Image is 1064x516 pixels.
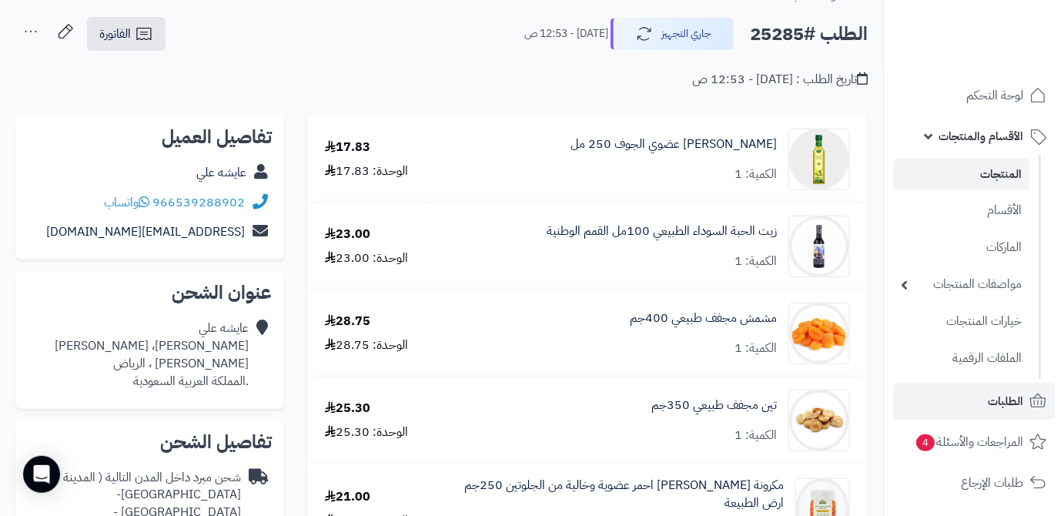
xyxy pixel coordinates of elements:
span: الأقسام والمنتجات [939,126,1023,147]
a: المنتجات [893,159,1029,190]
small: [DATE] - 12:53 ص [524,26,608,42]
div: 17.83 [325,139,370,156]
img: 1736641808-6281000897140-90x90.jpg [789,216,849,277]
div: الوحدة: 28.75 [325,337,408,354]
a: طلبات الإرجاع [893,464,1055,501]
a: الملفات الرقمية [893,342,1029,375]
a: لوحة التحكم [893,77,1055,114]
span: 4 [916,434,935,451]
a: تين مجفف طبيعي 350جم [651,397,777,414]
img: 1714084658-61sVTMx0bYL.SS700-90x90.jpg [789,303,849,364]
span: لوحة التحكم [966,85,1023,106]
a: الماركات [893,231,1029,264]
div: Open Intercom Messenger [23,456,60,493]
div: الوحدة: 25.30 [325,424,408,441]
div: الكمية: 1 [734,253,777,270]
div: 21.00 [325,488,370,506]
span: طلبات الإرجاع [961,472,1023,494]
a: 966539288902 [152,193,245,212]
div: الكمية: 1 [734,340,777,357]
div: الوحدة: 17.83 [325,163,408,180]
img: 1707690158-1-700x700%20(1)-90x90.png [789,129,849,190]
a: الفاتورة [87,17,166,51]
button: جاري التجهيز [611,18,734,50]
div: عايشه علي [PERSON_NAME]، [PERSON_NAME] [PERSON_NAME] ، الرياض .المملكة العربية السعودية [55,320,249,390]
a: الأقسام [893,194,1029,227]
div: الكمية: 1 [734,166,777,183]
h2: عنوان الشحن [28,283,272,302]
h2: تفاصيل الشحن [28,433,272,451]
h2: تفاصيل العميل [28,128,272,146]
a: مشمش مجفف طبيعي 400جم [630,310,777,327]
a: عايشه علي [196,163,246,182]
a: المراجعات والأسئلة4 [893,424,1055,461]
div: 25.30 [325,400,370,417]
a: مواصفات المنتجات [893,268,1029,301]
a: [PERSON_NAME] عضوي الجوف 250 مل [570,136,777,153]
img: 1714085534-images%20(6)-90x90.jpeg [789,390,849,451]
div: 28.75 [325,313,370,330]
a: مكرونة [PERSON_NAME] احمر عضوية وخالية من الجلوتين 250جم ارض الطبيعة [448,477,785,512]
a: الطلبات [893,383,1055,420]
a: واتساب [104,193,149,212]
div: الوحدة: 23.00 [325,250,408,267]
a: خيارات المنتجات [893,305,1029,338]
span: الطلبات [988,390,1023,412]
a: زيت الحبة السوداء الطبيعي 100مل القمم الوطنية [547,223,777,240]
span: المراجعات والأسئلة [915,431,1023,453]
span: الفاتورة [99,25,131,43]
div: الكمية: 1 [734,427,777,444]
div: 23.00 [325,226,370,243]
h2: الطلب #25285 [750,18,868,50]
div: تاريخ الطلب : [DATE] - 12:53 ص [692,71,868,89]
a: [EMAIL_ADDRESS][DOMAIN_NAME] [46,223,245,241]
